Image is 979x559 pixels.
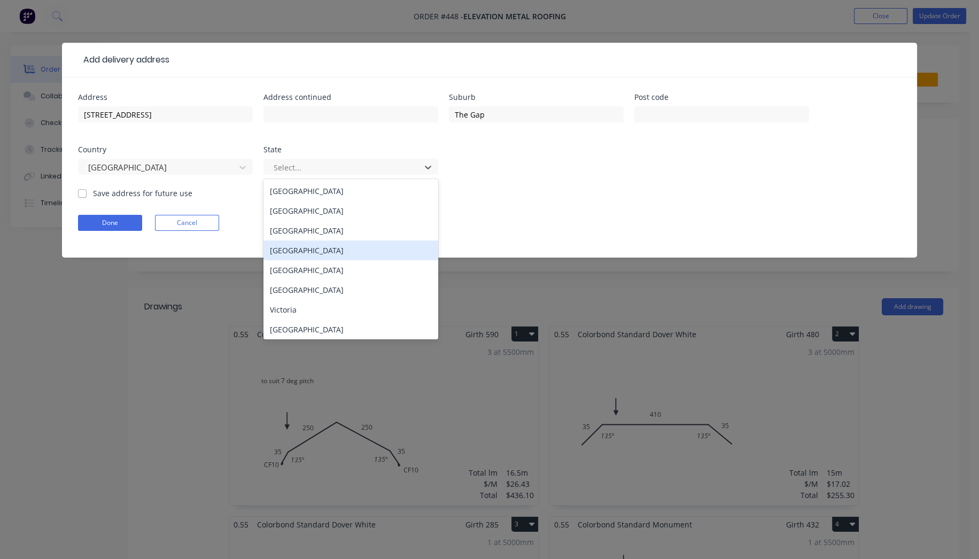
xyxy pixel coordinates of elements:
div: Post code [634,94,809,101]
div: Add delivery address [78,53,169,66]
div: Address [78,94,253,101]
button: Done [78,215,142,231]
div: Country [78,146,253,153]
div: [GEOGRAPHIC_DATA] [263,240,438,260]
div: [GEOGRAPHIC_DATA] [263,181,438,201]
div: State [263,146,438,153]
div: [GEOGRAPHIC_DATA] [263,221,438,240]
div: [GEOGRAPHIC_DATA] [263,260,438,280]
label: Save address for future use [93,188,192,199]
div: Address continued [263,94,438,101]
div: [GEOGRAPHIC_DATA] [263,280,438,300]
div: [GEOGRAPHIC_DATA] [263,320,438,339]
button: Cancel [155,215,219,231]
div: [GEOGRAPHIC_DATA] [263,201,438,221]
div: Victoria [263,300,438,320]
div: Suburb [449,94,624,101]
